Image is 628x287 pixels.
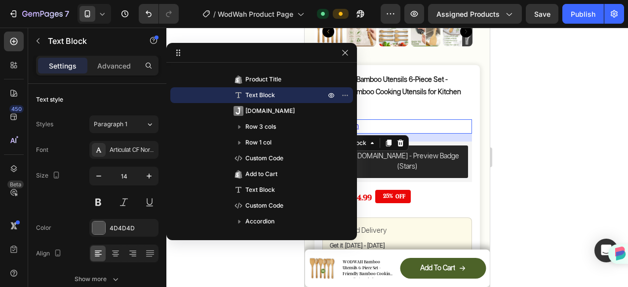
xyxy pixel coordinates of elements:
[245,90,275,100] span: Text Block
[96,230,182,251] button: Add to cart
[234,106,243,116] img: Judge.me
[36,120,53,129] div: Styles
[139,4,179,24] div: Undo/Redo
[245,201,283,211] span: Custom Code
[89,115,158,133] button: Paragraph 1
[7,180,24,188] div: Beta
[245,153,283,163] span: Custom Code
[245,74,281,84] span: Product Title
[4,4,74,24] button: 7
[36,95,63,104] div: Text style
[526,4,558,24] button: Save
[36,145,48,154] div: Font
[18,45,167,85] h1: WODWAH Bamboo Utensils 6-Piece Set - Friendly Bamboo Cooking Utensils for Kitchen Starters
[30,128,41,140] img: Judgeme.png
[571,9,595,19] div: Publish
[305,28,490,287] iframe: Design area
[22,118,163,150] button: Judge.me - Preview Badge (Stars)
[78,164,89,174] div: 25%
[218,9,293,19] span: WodWah Product Page
[49,124,156,144] div: [DOMAIN_NAME] - Preview Badge (Stars)
[37,231,89,250] h1: WODWAH Bamboo Utensils 6-Piece Set - Friendly Bamboo Cooking Utensils for Kitchen Starters
[36,169,62,182] div: Size
[534,10,550,18] span: Save
[213,9,216,19] span: /
[36,247,64,260] div: Align
[245,169,277,179] span: Add to Cart
[562,4,604,24] button: Publish
[44,164,68,177] div: $14.99
[36,223,51,232] div: Color
[436,9,500,19] span: Assigned Products
[25,215,39,221] span: Get it
[19,93,166,105] p: By
[26,95,54,102] a: WodWah
[9,105,24,113] div: 450
[245,216,275,226] span: Accordion
[25,197,160,210] p: Estimated Delivery
[48,35,132,47] p: Text Block
[94,120,127,129] span: Paragraph 1
[97,61,131,71] p: Advanced
[18,164,42,177] div: $19.99
[65,8,69,20] p: 7
[40,215,80,221] span: [DATE] - [DATE]
[428,4,522,24] button: Assigned Products
[116,236,151,245] div: Add to cart
[75,274,120,284] div: Show more
[245,185,275,195] span: Text Block
[110,224,156,233] div: 4D4D4D
[89,164,102,175] div: OFF
[245,122,276,132] span: Row 3 cols
[245,106,295,116] span: [DOMAIN_NAME]
[110,146,156,155] div: Articulat CF Normal
[49,61,77,71] p: Settings
[245,138,272,147] span: Row 1 col
[30,111,64,120] div: Text Block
